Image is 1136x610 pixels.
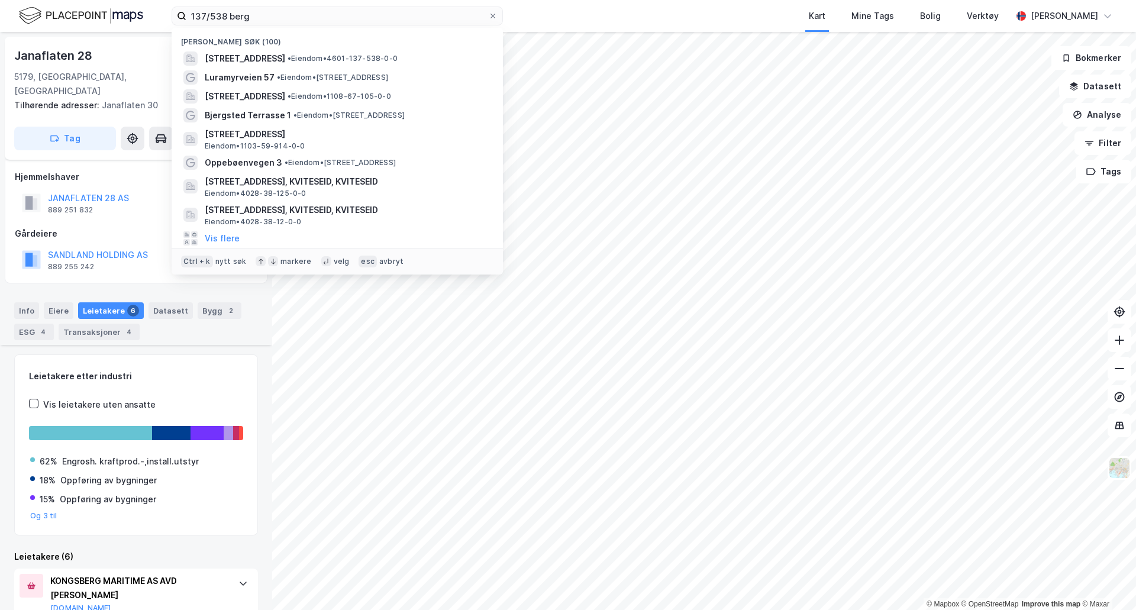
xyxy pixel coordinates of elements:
[205,70,275,85] span: Luramyrveien 57
[123,326,135,338] div: 4
[37,326,49,338] div: 4
[1108,457,1131,479] img: Z
[14,550,258,564] div: Leietakere (6)
[205,189,306,198] span: Eiendom • 4028-38-125-0-0
[14,100,102,110] span: Tilhørende adresser:
[920,9,941,23] div: Bolig
[43,398,156,412] div: Vis leietakere uten ansatte
[205,175,489,189] span: [STREET_ADDRESS], KVITESEID, KVITESEID
[62,454,199,469] div: Engrosh. kraftprod.-,install.utstyr
[205,156,282,170] span: Oppebøenvegen 3
[280,257,311,266] div: markere
[60,492,156,506] div: Oppføring av bygninger
[205,141,305,151] span: Eiendom • 1103-59-914-0-0
[127,305,139,317] div: 6
[15,227,257,241] div: Gårdeiere
[379,257,404,266] div: avbryt
[288,92,291,101] span: •
[205,51,285,66] span: [STREET_ADDRESS]
[285,158,288,167] span: •
[14,46,94,65] div: Janaflaten 28
[15,170,257,184] div: Hjemmelshaver
[14,127,116,150] button: Tag
[961,600,1019,608] a: OpenStreetMap
[1077,553,1136,610] iframe: Chat Widget
[78,302,144,319] div: Leietakere
[14,70,195,98] div: 5179, [GEOGRAPHIC_DATA], [GEOGRAPHIC_DATA]
[48,262,94,272] div: 889 255 242
[359,256,377,267] div: esc
[60,473,157,488] div: Oppføring av bygninger
[288,92,391,101] span: Eiendom • 1108-67-105-0-0
[1051,46,1131,70] button: Bokmerker
[19,5,143,26] img: logo.f888ab2527a4732fd821a326f86c7f29.svg
[14,324,54,340] div: ESG
[186,7,488,25] input: Søk på adresse, matrikkel, gårdeiere, leietakere eller personer
[205,127,489,141] span: [STREET_ADDRESS]
[48,205,93,215] div: 889 251 832
[29,369,243,383] div: Leietakere etter industri
[1077,553,1136,610] div: Kontrollprogram for chat
[277,73,388,82] span: Eiendom • [STREET_ADDRESS]
[59,324,140,340] div: Transaksjoner
[205,89,285,104] span: [STREET_ADDRESS]
[172,28,503,49] div: [PERSON_NAME] søk (100)
[967,9,999,23] div: Verktøy
[225,305,237,317] div: 2
[293,111,297,120] span: •
[288,54,291,63] span: •
[1059,75,1131,98] button: Datasett
[205,203,489,217] span: [STREET_ADDRESS], KVITESEID, KVITESEID
[198,302,241,319] div: Bygg
[40,473,56,488] div: 18%
[927,600,959,608] a: Mapbox
[334,257,350,266] div: velg
[44,302,73,319] div: Eiere
[215,257,247,266] div: nytt søk
[14,98,248,112] div: Janaflaten 30
[293,111,405,120] span: Eiendom • [STREET_ADDRESS]
[1076,160,1131,183] button: Tags
[205,231,240,246] button: Vis flere
[205,108,291,122] span: Bjergsted Terrasse 1
[40,454,57,469] div: 62%
[809,9,825,23] div: Kart
[851,9,894,23] div: Mine Tags
[14,302,39,319] div: Info
[285,158,396,167] span: Eiendom • [STREET_ADDRESS]
[30,511,57,521] button: Og 3 til
[205,217,301,227] span: Eiendom • 4028-38-12-0-0
[1022,600,1080,608] a: Improve this map
[1063,103,1131,127] button: Analyse
[1074,131,1131,155] button: Filter
[181,256,213,267] div: Ctrl + k
[1031,9,1098,23] div: [PERSON_NAME]
[277,73,280,82] span: •
[50,574,227,602] div: KONGSBERG MARITIME AS AVD [PERSON_NAME]
[149,302,193,319] div: Datasett
[288,54,398,63] span: Eiendom • 4601-137-538-0-0
[40,492,55,506] div: 15%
